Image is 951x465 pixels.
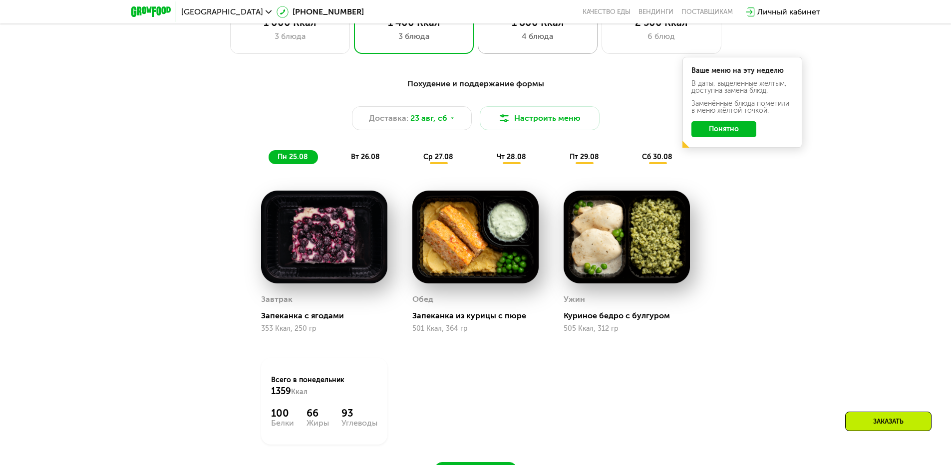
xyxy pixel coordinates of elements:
[271,407,294,419] div: 100
[480,106,600,130] button: Настроить меню
[570,153,599,161] span: пт 29.08
[691,121,756,137] button: Понятно
[612,30,711,42] div: 6 блюд
[691,67,793,74] div: Ваше меню на эту неделю
[261,311,395,321] div: Запеканка с ягодами
[261,292,293,307] div: Завтрак
[307,419,329,427] div: Жиры
[341,419,377,427] div: Углеводы
[583,8,631,16] a: Качество еды
[181,8,263,16] span: [GEOGRAPHIC_DATA]
[410,112,447,124] span: 23 авг, сб
[488,30,587,42] div: 4 блюда
[271,419,294,427] div: Белки
[412,311,547,321] div: Запеканка из курицы с пюре
[271,375,377,397] div: Всего в понедельник
[261,325,387,333] div: 353 Ккал, 250 гр
[307,407,329,419] div: 66
[351,153,380,161] span: вт 26.08
[423,153,453,161] span: ср 27.08
[180,78,771,90] div: Похудение и поддержание формы
[691,80,793,94] div: В даты, выделенные желтым, доступна замена блюд.
[271,386,291,397] span: 1359
[564,325,690,333] div: 505 Ккал, 312 гр
[277,6,364,18] a: [PHONE_NUMBER]
[241,30,339,42] div: 3 блюда
[291,388,308,396] span: Ккал
[412,325,539,333] div: 501 Ккал, 364 гр
[369,112,408,124] span: Доставка:
[642,153,672,161] span: сб 30.08
[497,153,526,161] span: чт 28.08
[341,407,377,419] div: 93
[278,153,308,161] span: пн 25.08
[638,8,673,16] a: Вендинги
[412,292,433,307] div: Обед
[757,6,820,18] div: Личный кабинет
[364,30,463,42] div: 3 блюда
[681,8,733,16] div: поставщикам
[691,100,793,114] div: Заменённые блюда пометили в меню жёлтой точкой.
[564,292,585,307] div: Ужин
[564,311,698,321] div: Куриное бедро с булгуром
[845,412,932,431] div: Заказать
